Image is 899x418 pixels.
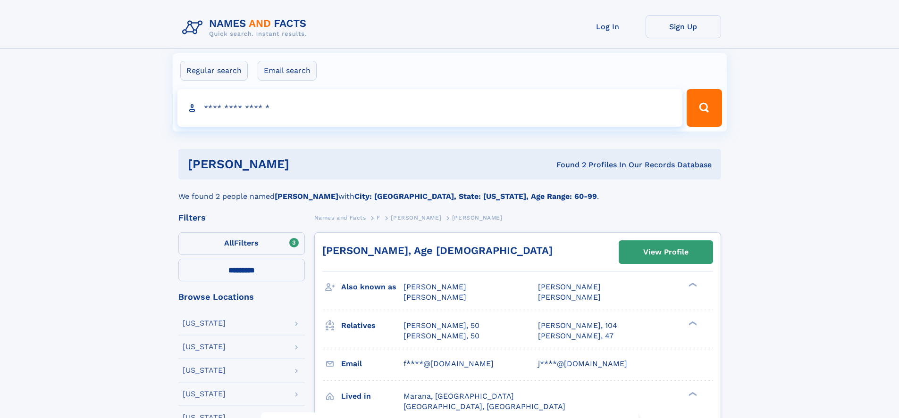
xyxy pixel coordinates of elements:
[538,282,601,291] span: [PERSON_NAME]
[403,392,514,401] span: Marana, [GEOGRAPHIC_DATA]
[177,89,683,127] input: search input
[183,390,226,398] div: [US_STATE]
[178,232,305,255] label: Filters
[686,391,697,397] div: ❯
[178,293,305,301] div: Browse Locations
[341,318,403,334] h3: Relatives
[258,61,317,81] label: Email search
[183,343,226,351] div: [US_STATE]
[452,214,503,221] span: [PERSON_NAME]
[403,320,479,331] a: [PERSON_NAME], 50
[314,212,366,223] a: Names and Facts
[423,160,712,170] div: Found 2 Profiles In Our Records Database
[178,180,721,202] div: We found 2 people named with .
[341,356,403,372] h3: Email
[354,192,597,201] b: City: [GEOGRAPHIC_DATA], State: [US_STATE], Age Range: 60-99
[322,245,553,256] a: [PERSON_NAME], Age [DEMOGRAPHIC_DATA]
[619,241,713,263] a: View Profile
[538,331,613,341] a: [PERSON_NAME], 47
[391,212,441,223] a: [PERSON_NAME]
[188,158,423,170] h1: [PERSON_NAME]
[183,367,226,374] div: [US_STATE]
[180,61,248,81] label: Regular search
[686,282,697,288] div: ❯
[178,15,314,41] img: Logo Names and Facts
[341,388,403,404] h3: Lived in
[403,293,466,302] span: [PERSON_NAME]
[183,320,226,327] div: [US_STATE]
[538,293,601,302] span: [PERSON_NAME]
[687,89,722,127] button: Search Button
[646,15,721,38] a: Sign Up
[643,241,689,263] div: View Profile
[403,402,565,411] span: [GEOGRAPHIC_DATA], [GEOGRAPHIC_DATA]
[686,320,697,326] div: ❯
[275,192,338,201] b: [PERSON_NAME]
[403,282,466,291] span: [PERSON_NAME]
[403,331,479,341] a: [PERSON_NAME], 50
[570,15,646,38] a: Log In
[224,238,234,247] span: All
[341,279,403,295] h3: Also known as
[391,214,441,221] span: [PERSON_NAME]
[538,320,617,331] a: [PERSON_NAME], 104
[377,214,380,221] span: F
[178,213,305,222] div: Filters
[377,212,380,223] a: F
